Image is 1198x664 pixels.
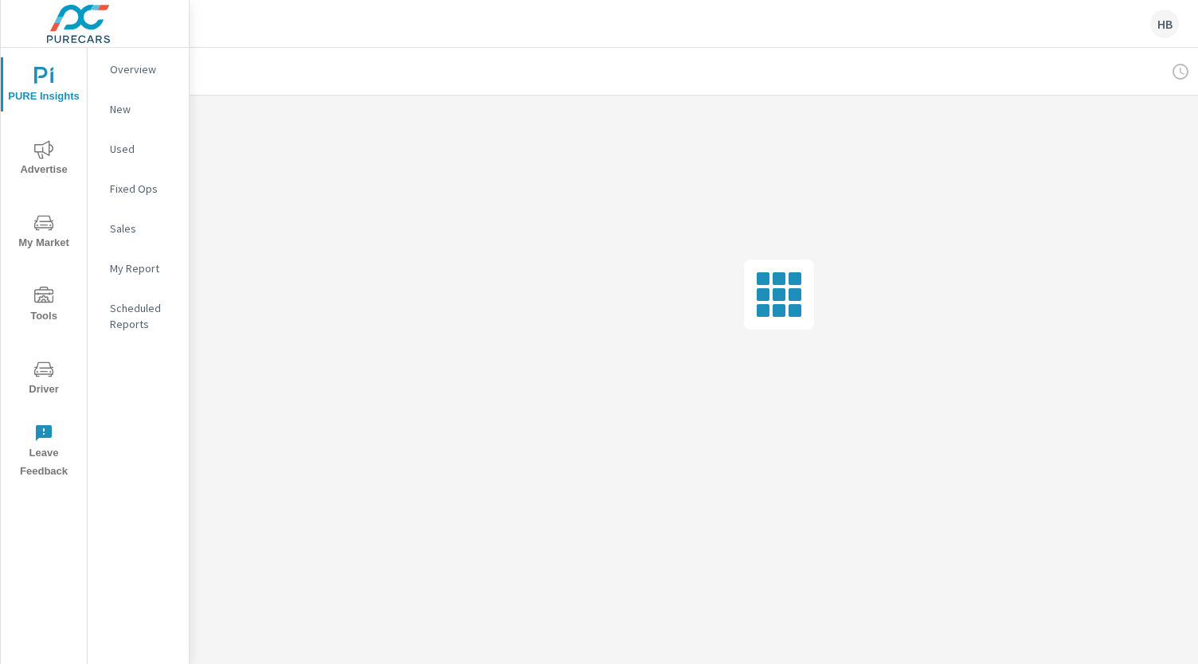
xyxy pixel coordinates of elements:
p: Scheduled Reports [110,300,176,332]
span: PURE Insights [6,67,82,106]
span: My Market [6,213,82,252]
div: nav menu [1,48,87,487]
div: Used [88,137,189,161]
div: My Report [88,256,189,280]
p: New [110,101,176,117]
span: Driver [6,360,82,399]
p: Used [110,141,176,157]
div: Scheduled Reports [88,296,189,336]
p: My Report [110,260,176,276]
p: Overview [110,61,176,77]
div: Fixed Ops [88,177,189,201]
div: New [88,97,189,121]
span: Tools [6,287,82,326]
p: Sales [110,221,176,236]
span: Advertise [6,140,82,179]
div: Sales [88,217,189,240]
div: HB [1150,10,1179,38]
span: Leave Feedback [6,424,82,481]
p: Fixed Ops [110,181,176,197]
div: Overview [88,57,189,81]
